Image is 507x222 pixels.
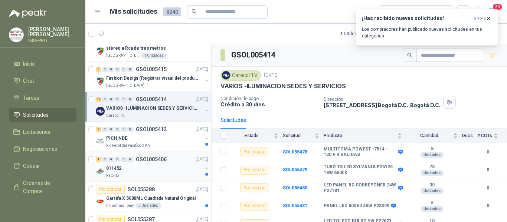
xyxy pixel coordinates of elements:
b: SOL055478 [283,149,307,155]
div: Unidades [421,152,444,158]
th: Docs [462,129,477,143]
p: Condición de pago [220,96,318,101]
a: Cotizar [9,159,76,173]
div: 0 [115,157,120,162]
p: Patojito [106,173,119,179]
h1: Mis solicitudes [110,6,157,17]
div: Caracol TV [220,70,261,81]
div: 0 [121,97,127,102]
p: [DATE] [196,156,208,163]
div: 0 [115,67,120,72]
p: Caracol TV [106,113,124,119]
span: Solicitudes [23,111,49,119]
div: 0 [127,67,133,72]
div: 0 [127,127,133,132]
span: Chat [23,77,34,85]
div: 0 [108,97,114,102]
div: 1 - 50 de 5542 [340,28,389,40]
p: GSOL005414 [136,97,167,102]
p: VARIOS -ILUMINACION SEDES Y SERVICIOS [220,82,346,90]
th: Estado [231,129,283,143]
p: [DATE] [196,186,208,193]
div: 0 [102,97,108,102]
th: Producto [324,129,406,143]
p: GSOL005412 [136,127,167,132]
a: 14 0 0 0 0 0 GSOL005414[DATE] Company LogoVARIOS -ILUMINACION SEDES Y SERVICIOSCaracol TV [96,95,210,119]
a: Por cotizarSOL055508[DATE] Company Logostéreo a Rca de tres metros[GEOGRAPHIC_DATA]1 Unidades [85,32,211,62]
a: Órdenes de Compra [9,176,76,198]
img: Company Logo [96,167,105,176]
p: [DATE] [264,72,279,79]
p: Rio Fertil del Pacífico S.A.S. [106,143,151,149]
p: [DATE] [196,96,208,103]
div: Por cotizar [240,166,269,175]
div: 0 [102,157,108,162]
p: [GEOGRAPHIC_DATA] [106,53,140,59]
div: Unidades [421,188,444,194]
span: Inicio [23,60,35,68]
img: Company Logo [96,137,105,146]
b: MULTITOMA POWEST -7514 – 120 V 4 SALIDAS [324,146,396,158]
span: Licitaciones [23,128,50,136]
a: Tareas [9,91,76,105]
div: 14 [96,97,101,102]
a: Inicio [9,57,76,71]
div: Unidades [421,170,444,176]
p: Crédito a 30 días [220,101,318,107]
div: 0 [102,127,108,132]
h3: ¡Has recibido nuevas solicitudes! [362,15,471,21]
a: Negociaciones [9,142,76,156]
p: [PERSON_NAME] [PERSON_NAME] [28,27,76,37]
div: 0 [127,97,133,102]
h3: GSOL005414 [231,49,276,61]
span: Producto [324,133,396,138]
b: 0 [477,166,498,173]
div: Por cotizar [240,148,269,156]
a: Chat [9,74,76,88]
a: 3 0 0 0 0 0 GSOL005415[DATE] Company LogoFashion Design (Registrar visual del producto)[GEOGRAPHI... [96,65,210,89]
div: 0 [115,127,120,132]
div: Unidades [421,206,444,212]
p: [DATE] [196,66,208,73]
div: 0 [108,157,114,162]
b: SOL055480 [283,185,307,190]
th: Solicitud [283,129,324,143]
p: [DATE] [196,126,208,133]
img: Company Logo [96,47,105,56]
img: Company Logo [222,71,230,79]
p: [GEOGRAPHIC_DATA] [106,83,144,89]
a: Solicitudes [9,108,76,122]
p: Garrafa X 5000ML Cuadrada Natural Original [106,195,196,202]
th: Cantidad [406,129,462,143]
div: 1 [96,157,101,162]
p: IMSEPRO [28,39,76,43]
span: search [407,53,412,58]
b: 30 [406,182,458,188]
th: # COTs [477,129,507,143]
div: Todas [384,8,399,16]
div: 2 [96,127,101,132]
b: 0 [477,202,498,209]
span: # COTs [477,133,492,138]
div: 5 Unidades [135,203,161,209]
div: 0 [121,157,127,162]
span: Órdenes de Compra [23,179,69,195]
p: Fashion Design (Registrar visual del producto) [106,75,199,82]
span: ahora [474,15,486,21]
b: TUBO T8 LED SYLVANIA P25125 18W 6500K [324,164,396,176]
div: Por cotizar [240,202,269,211]
span: 8240 [163,7,181,16]
a: SOL055481 [283,203,307,208]
p: 011452 [106,165,121,172]
a: Por cotizarSOL055388[DATE] Company LogoGarrafa X 5000ML Cuadrada Natural OriginalIndustrias Tomy5... [85,182,211,212]
p: SOL055387 [128,217,155,222]
div: Por cotizar [240,183,269,192]
p: GSOL005415 [136,67,167,72]
img: Company Logo [9,28,23,42]
button: ¡Has recibido nuevas solicitudes!ahora Los compradores han publicado nuevas solicitudes en tus ca... [356,9,498,46]
b: 8 [406,146,458,152]
div: 0 [108,127,114,132]
div: 0 [127,157,133,162]
p: Los compradores han publicado nuevas solicitudes en tus categorías. [362,26,492,39]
